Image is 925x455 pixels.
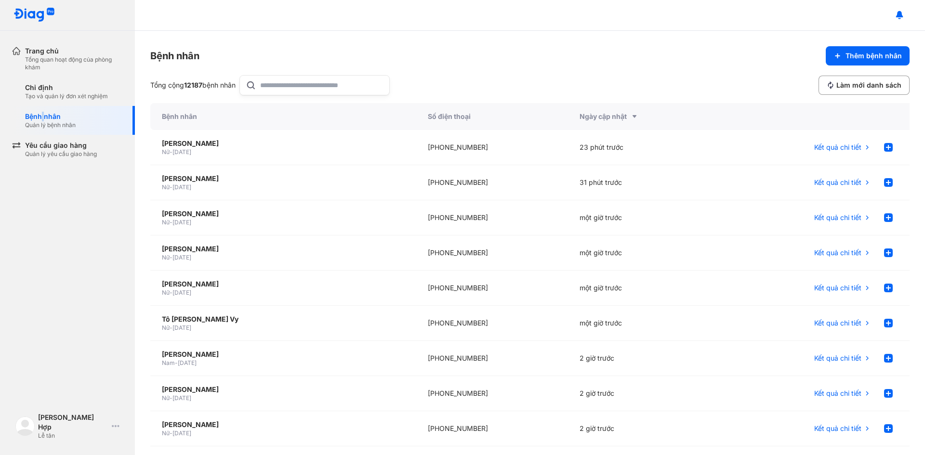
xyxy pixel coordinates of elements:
div: Ngày cập nhật [580,111,708,122]
div: [PHONE_NUMBER] [416,341,568,376]
span: Nữ [162,254,170,261]
span: Nữ [162,148,170,156]
span: [DATE] [172,429,191,437]
div: [PERSON_NAME] [162,279,405,289]
div: Số điện thoại [416,103,568,130]
span: - [170,394,172,402]
span: - [175,359,178,366]
span: Kết quả chi tiết [814,424,861,433]
span: Nữ [162,183,170,191]
span: Làm mới danh sách [836,80,901,90]
div: Bệnh nhân [25,112,76,121]
span: - [170,148,172,156]
div: [PERSON_NAME] [162,244,405,254]
span: [DATE] [172,254,191,261]
img: logo [15,416,35,436]
div: Quản lý bệnh nhân [25,121,76,129]
div: một giờ trước [568,271,720,306]
div: [PHONE_NUMBER] [416,306,568,341]
div: Tạo và quản lý đơn xét nghiệm [25,92,108,100]
div: Tổng cộng bệnh nhân [150,80,236,90]
span: [DATE] [172,324,191,331]
span: Kết quả chi tiết [814,283,861,293]
div: Tô [PERSON_NAME] Vy [162,314,405,324]
div: 2 giờ trước [568,411,720,446]
div: 2 giờ trước [568,376,720,411]
div: Bệnh nhân [150,49,199,63]
div: Quản lý yêu cầu giao hàng [25,150,97,158]
div: 23 phút trước [568,130,720,165]
div: [PERSON_NAME] Hợp [38,413,108,432]
span: Thêm bệnh nhân [846,51,902,61]
span: [DATE] [172,183,191,191]
span: Nữ [162,219,170,226]
span: - [170,183,172,191]
span: [DATE] [172,289,191,296]
span: Kết quả chi tiết [814,248,861,258]
div: 2 giờ trước [568,341,720,376]
div: [PHONE_NUMBER] [416,200,568,235]
div: một giờ trước [568,200,720,235]
div: [PERSON_NAME] [162,385,405,394]
div: [PERSON_NAME] [162,350,405,359]
div: một giờ trước [568,306,720,341]
span: Kết quả chi tiết [814,353,861,363]
div: [PERSON_NAME] [162,174,405,183]
div: Bệnh nhân [150,103,416,130]
div: Yêu cầu giao hàng [25,141,97,150]
div: Trang chủ [25,46,123,56]
span: Kết quả chi tiết [814,178,861,187]
div: Tổng quan hoạt động của phòng khám [25,56,123,71]
span: Kết quả chi tiết [814,318,861,328]
button: Làm mới danh sách [819,76,910,95]
div: 31 phút trước [568,165,720,200]
button: Thêm bệnh nhân [826,46,910,65]
div: Chỉ định [25,83,108,92]
div: [PHONE_NUMBER] [416,411,568,446]
span: [DATE] [172,148,191,156]
span: Nữ [162,429,170,437]
div: [PERSON_NAME] [162,139,405,148]
span: Nam [162,359,175,366]
span: - [170,219,172,226]
span: Kết quả chi tiết [814,213,861,222]
span: Nữ [162,324,170,331]
div: Lễ tân [38,432,108,440]
span: [DATE] [178,359,197,366]
span: [DATE] [172,219,191,226]
span: - [170,324,172,331]
span: [DATE] [172,394,191,402]
span: 12187 [184,81,202,89]
div: [PHONE_NUMBER] [416,130,568,165]
span: Nữ [162,394,170,402]
div: một giờ trước [568,235,720,271]
span: Kết quả chi tiết [814,143,861,152]
div: [PHONE_NUMBER] [416,235,568,271]
span: - [170,254,172,261]
div: [PHONE_NUMBER] [416,376,568,411]
span: - [170,289,172,296]
span: - [170,429,172,437]
img: logo [13,8,55,23]
span: Nữ [162,289,170,296]
div: [PERSON_NAME] [162,420,405,429]
span: Kết quả chi tiết [814,389,861,398]
div: [PHONE_NUMBER] [416,271,568,306]
div: [PHONE_NUMBER] [416,165,568,200]
div: [PERSON_NAME] [162,209,405,219]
